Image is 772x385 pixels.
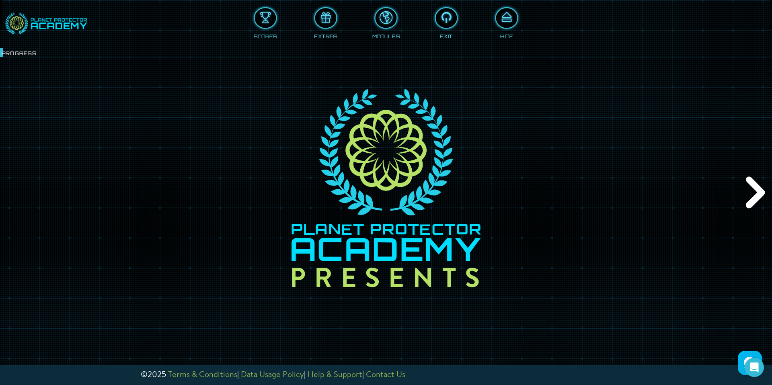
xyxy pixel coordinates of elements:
[440,31,452,39] div: Exit
[745,358,764,377] div: Open Intercom Messenger
[141,371,148,379] span: ©
[288,85,484,300] img: svg+xml;base64,PD94bWwgdmVyc2lvbj0iMS4wIiBlbmNvZGluZz0idXRmLTgiPz4NCjwhLS0gR2VuZXJhdG9yOiBBZG9iZS...
[372,31,400,39] div: Modules
[308,371,362,379] a: Help & Support
[237,371,239,379] span: |
[241,371,304,379] a: Data Usage Policy
[254,31,277,39] div: Scores
[148,371,166,379] span: 2025
[736,349,764,377] iframe: HelpCrunch
[500,31,513,39] div: Hide
[314,31,337,39] div: Extras
[168,371,237,379] a: Terms & Conditions
[362,371,364,379] span: |
[304,371,306,379] span: |
[366,371,405,379] a: Contact Us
